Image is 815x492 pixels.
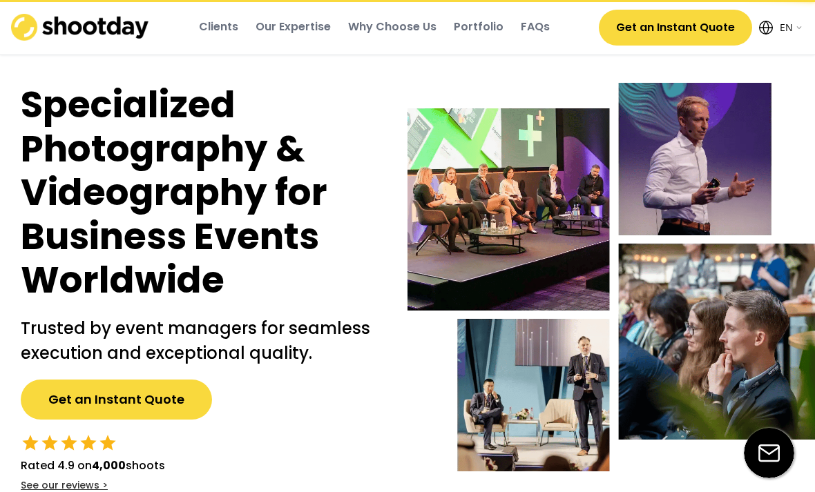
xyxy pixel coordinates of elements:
h2: Trusted by event managers for seamless execution and exceptional quality. [21,316,380,366]
button: star [40,433,59,453]
strong: 4,000 [92,457,126,473]
div: Clients [199,19,238,35]
img: Event-hero-intl%402x.webp [407,83,815,471]
h1: Specialized Photography & Videography for Business Events Worldwide [21,83,380,302]
button: Get an Instant Quote [21,380,212,420]
div: Rated 4.9 on shoots [21,457,165,474]
button: star [21,433,40,453]
div: Portfolio [454,19,504,35]
button: star [98,433,117,453]
button: Get an Instant Quote [599,10,752,46]
button: star [79,433,98,453]
img: email-icon%20%281%29.svg [744,428,794,478]
img: Icon%20feather-globe%20%281%29.svg [759,21,773,35]
div: Our Expertise [256,19,331,35]
button: star [59,433,79,453]
div: FAQs [521,19,550,35]
div: Why Choose Us [348,19,437,35]
img: shootday_logo.png [11,14,149,41]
